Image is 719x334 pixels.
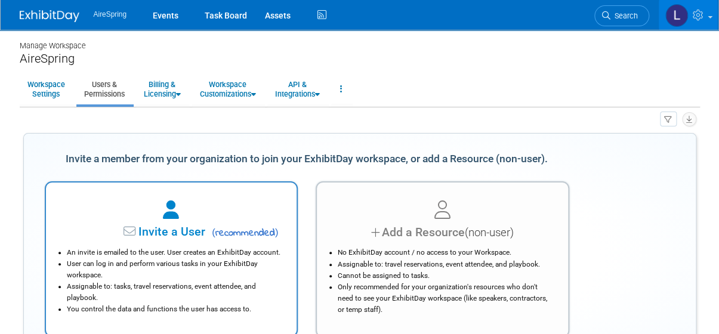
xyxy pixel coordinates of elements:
[665,4,688,27] img: Lisa Chow
[64,225,205,239] span: Invite a User
[20,10,79,22] img: ExhibitDay
[465,226,514,239] span: (non-user)
[212,227,215,238] span: (
[338,259,553,270] li: Assignable to: travel reservations, event attendee, and playbook.
[67,247,282,258] li: An invite is emailed to the user. User creates an ExhibitDay account.
[67,258,282,281] li: User can log in and perform various tasks in your ExhibitDay workspace.
[332,224,553,241] div: Add a Resource
[45,146,569,172] div: Invite a member from your organization to join your ExhibitDay workspace, or add a Resource (non-...
[267,75,328,104] a: API &Integrations
[94,10,127,18] span: AireSpring
[275,227,279,238] span: )
[338,270,553,282] li: Cannot be assigned to tasks.
[76,75,132,104] a: Users &Permissions
[594,5,649,26] a: Search
[208,226,278,240] span: recommended
[192,75,264,104] a: WorkspaceCustomizations
[20,51,700,66] div: AireSpring
[20,75,73,104] a: WorkspaceSettings
[20,30,700,51] div: Manage Workspace
[338,247,553,258] li: No ExhibitDay account / no access to your Workspace.
[338,282,553,316] li: Only recommended for your organization's resources who don't need to see your ExhibitDay workspac...
[67,304,282,315] li: You control the data and functions the user has access to.
[610,11,638,20] span: Search
[67,281,282,304] li: Assignable to: tasks, travel reservations, event attendee, and playbook.
[136,75,189,104] a: Billing &Licensing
